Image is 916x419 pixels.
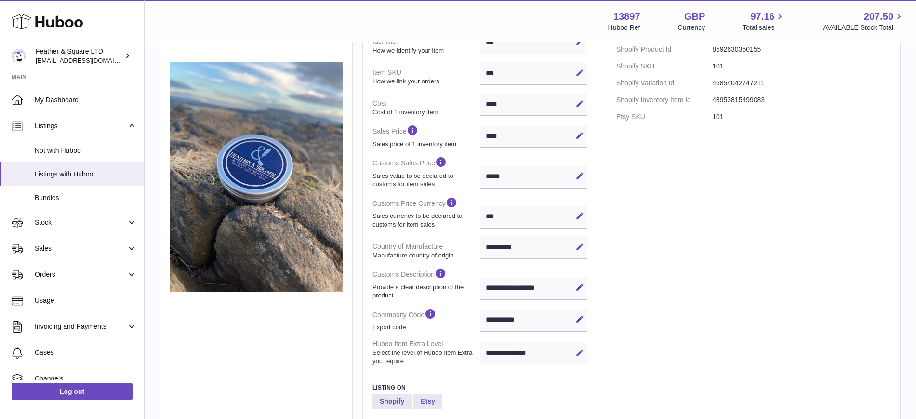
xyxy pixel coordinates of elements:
dt: Huboo Item Extra Level [372,336,480,369]
span: Invoicing and Payments [35,322,127,331]
dt: Customs Description [372,263,480,303]
span: Orders [35,270,127,279]
strong: Provide a clear description of the product [372,283,478,300]
div: Feather & Square LTD [36,47,122,65]
strong: Shopify [372,394,412,409]
span: AVAILABLE Stock Total [823,23,904,32]
span: Bundles [35,193,137,203]
span: Channels [35,374,137,383]
strong: 13897 [613,10,640,23]
a: 97.16 Total sales [743,10,785,32]
strong: Select the level of Huboo Item Extra you require [372,349,478,365]
a: Log out [12,383,133,400]
strong: Export code [372,323,478,332]
span: Listings [35,122,127,131]
span: Cases [35,348,137,357]
dt: Commodity Code [372,304,480,336]
div: Currency [678,23,705,32]
span: Sales [35,244,127,253]
span: Usage [35,296,137,305]
dt: Country of Manufacture [372,238,480,263]
img: internalAdmin-13897@internal.huboo.com [12,49,26,63]
strong: GBP [684,10,705,23]
div: Huboo Ref [608,23,640,32]
span: My Dashboard [35,95,137,105]
h3: Listing On [372,384,587,392]
span: Total sales [743,23,785,32]
strong: Etsy [413,394,442,409]
span: 97.16 [750,10,774,23]
span: 207.50 [864,10,893,23]
span: Not with Huboo [35,146,137,155]
span: Stock [35,218,127,227]
a: 207.50 AVAILABLE Stock Total [823,10,904,32]
span: [EMAIL_ADDRESS][DOMAIN_NAME] [36,56,142,64]
span: Listings with Huboo [35,170,137,179]
strong: Manufacture country of origin [372,251,478,260]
